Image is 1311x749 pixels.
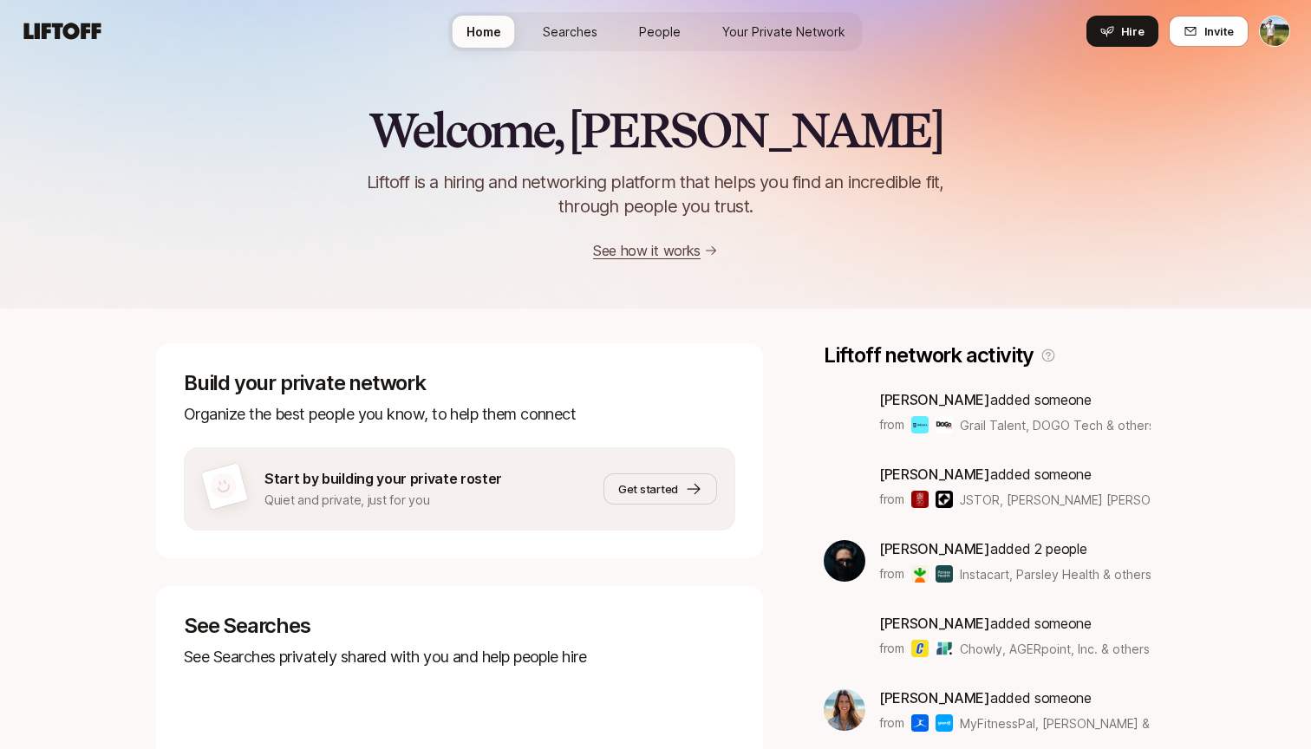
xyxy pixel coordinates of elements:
p: Liftoff is a hiring and networking platform that helps you find an incredible fit, through people... [345,170,966,218]
img: Instacart [911,565,929,583]
a: Your Private Network [708,16,859,48]
button: Get started [603,473,717,505]
span: Home [466,23,501,41]
button: Invite [1169,16,1249,47]
p: added someone [879,612,1150,635]
span: Invite [1204,23,1234,40]
img: Chowly [911,640,929,657]
p: Start by building your private roster [264,467,502,490]
span: Hire [1121,23,1145,40]
span: Your Private Network [722,23,845,41]
p: Build your private network [184,371,735,395]
p: Organize the best people you know, to help them connect [184,402,735,427]
p: added someone [879,388,1151,411]
img: AGERpoint, Inc. [936,640,953,657]
span: MyFitnessPal, [PERSON_NAME] & others [960,714,1151,733]
p: from [879,713,904,733]
p: added 2 people [879,537,1151,560]
img: DOGO Tech [936,416,953,433]
a: Searches [529,16,611,48]
p: See Searches [184,614,735,638]
img: Tyler Kieft [1260,16,1289,46]
p: from [879,489,904,510]
p: from [879,414,904,435]
span: [PERSON_NAME] [879,540,990,557]
p: Quiet and private, just for you [264,490,502,511]
span: JSTOR, [PERSON_NAME] [PERSON_NAME] & others [960,491,1151,509]
p: from [879,563,904,584]
img: Grail Talent [911,416,929,433]
a: Home [453,16,515,48]
button: Hire [1086,16,1158,47]
img: Kleiner Perkins [936,491,953,508]
img: 47dd0b03_c0d6_4f76_830b_b248d182fe69.jpg [824,540,865,582]
p: Liftoff network activity [824,343,1034,368]
img: MyFitnessPal [911,714,929,732]
a: People [625,16,695,48]
span: [PERSON_NAME] [879,615,990,632]
img: JSTOR [911,491,929,508]
span: Instacart, Parsley Health & others [960,567,1151,582]
p: added someone [879,687,1151,709]
img: Gopuff [936,714,953,732]
span: [PERSON_NAME] [879,689,990,707]
img: ACg8ocJ4E7KNf1prt9dpF452N_rrNikae2wvUsc1K4T329jtwYtvoDHlKA=s160-c [824,689,865,731]
img: Parsley Health [936,565,953,583]
span: [PERSON_NAME] [879,391,990,408]
img: default-avatar.svg [207,470,239,502]
span: People [639,23,681,41]
p: from [879,638,904,659]
p: See Searches privately shared with you and help people hire [184,645,735,669]
span: Searches [543,23,597,41]
span: Grail Talent, DOGO Tech & others [960,416,1151,434]
button: Tyler Kieft [1259,16,1290,47]
span: Get started [618,480,678,498]
h2: Welcome, [PERSON_NAME] [369,104,943,156]
span: Chowly, AGERpoint, Inc. & others [960,640,1150,658]
span: [PERSON_NAME] [879,466,990,483]
a: See how it works [593,242,701,259]
p: added someone [879,463,1151,485]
